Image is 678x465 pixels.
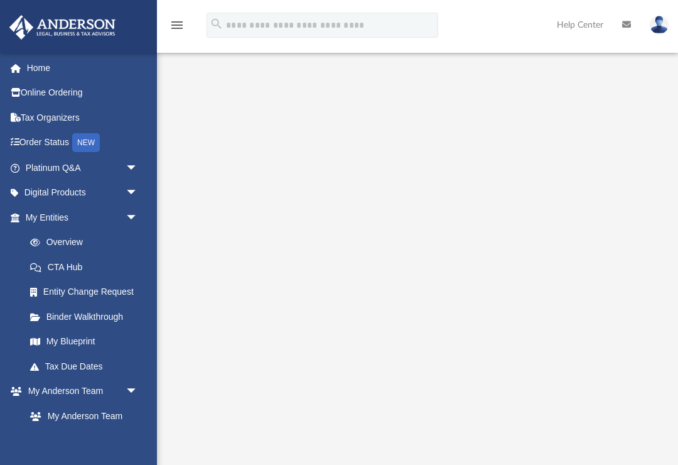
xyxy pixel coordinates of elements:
i: menu [169,18,185,33]
a: menu [169,24,185,33]
a: Tax Organizers [9,105,157,130]
div: NEW [72,133,100,152]
a: Overview [18,230,157,255]
a: My Anderson Teamarrow_drop_down [9,379,151,404]
a: Home [9,55,157,80]
a: Binder Walkthrough [18,304,157,329]
a: Online Ordering [9,80,157,106]
i: search [210,17,223,31]
a: Order StatusNEW [9,130,157,156]
a: My Anderson Team [18,403,144,429]
a: Platinum Q&Aarrow_drop_down [9,155,157,180]
a: My Blueprint [18,329,151,354]
a: Digital Productsarrow_drop_down [9,180,157,205]
img: Anderson Advisors Platinum Portal [6,15,119,40]
span: arrow_drop_down [126,180,151,206]
a: Tax Due Dates [18,354,157,379]
a: My Entitiesarrow_drop_down [9,205,157,230]
a: Entity Change Request [18,280,157,305]
span: arrow_drop_down [126,379,151,405]
img: User Pic [650,16,669,34]
a: CTA Hub [18,254,157,280]
span: arrow_drop_down [126,155,151,181]
span: arrow_drop_down [126,205,151,231]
